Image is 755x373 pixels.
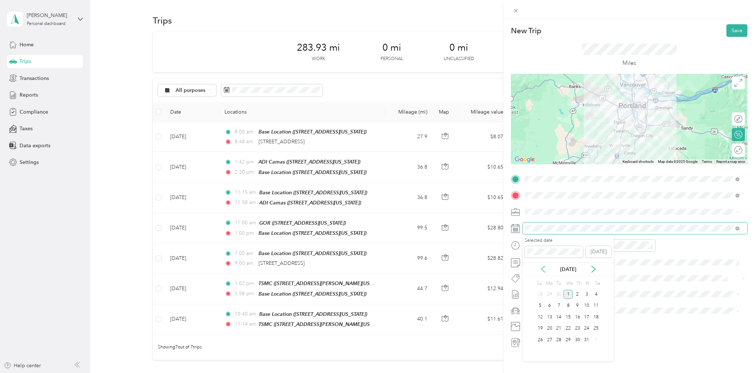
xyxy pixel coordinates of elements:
[714,332,755,373] iframe: Everlance-gr Chat Button Frame
[573,301,582,310] div: 9
[573,335,582,344] div: 30
[545,313,554,322] div: 13
[582,290,592,299] div: 3
[591,290,601,299] div: 4
[582,324,592,333] div: 24
[545,324,554,333] div: 20
[511,26,541,36] p: New Trip
[658,160,697,164] span: Map data ©2025 Google
[554,290,563,299] div: 30
[536,301,545,310] div: 5
[591,313,601,322] div: 18
[594,279,601,289] div: Sa
[563,335,573,344] div: 29
[563,313,573,322] div: 15
[513,155,537,164] img: Google
[591,301,601,310] div: 11
[582,301,592,310] div: 10
[575,279,582,289] div: Th
[555,279,562,289] div: Tu
[536,335,545,344] div: 26
[545,301,554,310] div: 6
[554,313,563,322] div: 14
[582,335,592,344] div: 31
[586,246,612,258] button: [DATE]
[536,324,545,333] div: 19
[622,59,636,68] p: Miles
[573,290,582,299] div: 2
[513,155,537,164] a: Open this area in Google Maps (opens a new window)
[563,301,573,310] div: 8
[545,290,554,299] div: 29
[591,335,601,344] div: 1
[563,324,573,333] div: 22
[573,324,582,333] div: 23
[716,160,745,164] a: Report a map error
[582,313,592,322] div: 17
[622,159,654,164] button: Keyboard shortcuts
[702,160,712,164] a: Terms (opens in new tab)
[565,279,573,289] div: We
[553,266,583,273] p: [DATE]
[523,321,747,331] button: Add photo
[536,290,545,299] div: 28
[591,324,601,333] div: 25
[545,279,553,289] div: Mo
[554,324,563,333] div: 21
[536,313,545,322] div: 12
[554,301,563,310] div: 7
[573,313,582,322] div: 16
[726,24,747,37] button: Save
[536,279,542,289] div: Su
[554,335,563,344] div: 28
[545,335,554,344] div: 27
[584,279,591,289] div: Fr
[563,290,573,299] div: 1
[525,237,583,244] label: Selected date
